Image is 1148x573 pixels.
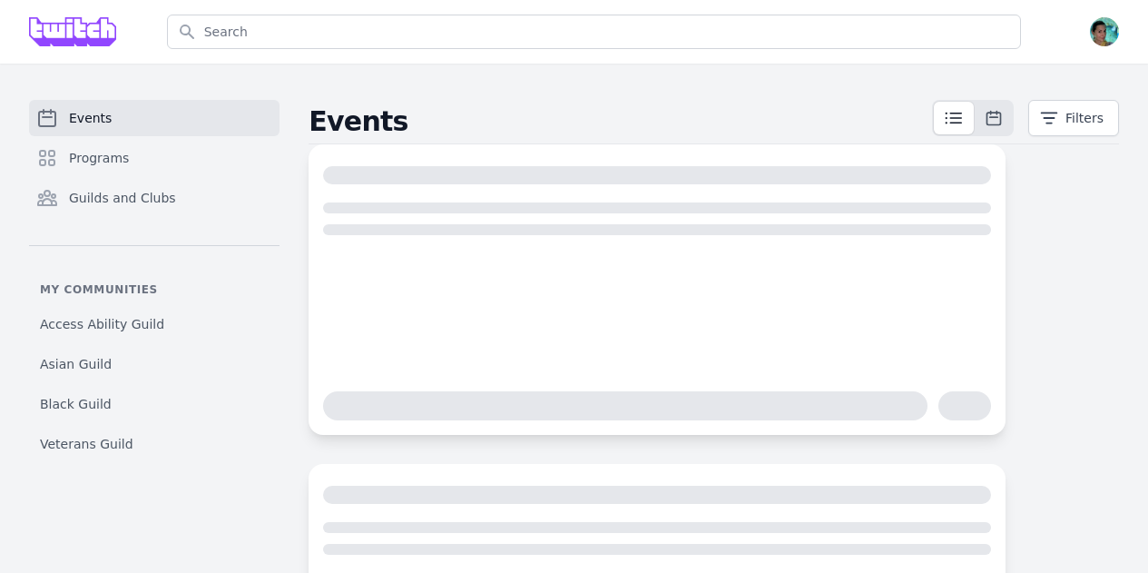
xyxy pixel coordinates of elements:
[69,189,176,207] span: Guilds and Clubs
[29,180,280,216] a: Guilds and Clubs
[29,140,280,176] a: Programs
[29,308,280,341] a: Access Ability Guild
[167,15,1021,49] input: Search
[69,149,129,167] span: Programs
[29,468,280,500] a: Parent's Guild
[69,109,112,127] span: Events
[29,100,280,473] nav: Sidebar
[29,17,116,46] img: Grove
[29,388,280,420] a: Black Guild
[1028,100,1119,136] button: Filters
[40,315,164,333] span: Access Ability Guild
[29,282,280,297] p: My communities
[40,355,112,373] span: Asian Guild
[29,100,280,136] a: Events
[29,348,280,380] a: Asian Guild
[40,395,112,413] span: Black Guild
[309,105,932,138] h2: Events
[29,428,280,460] a: Veterans Guild
[40,435,133,453] span: Veterans Guild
